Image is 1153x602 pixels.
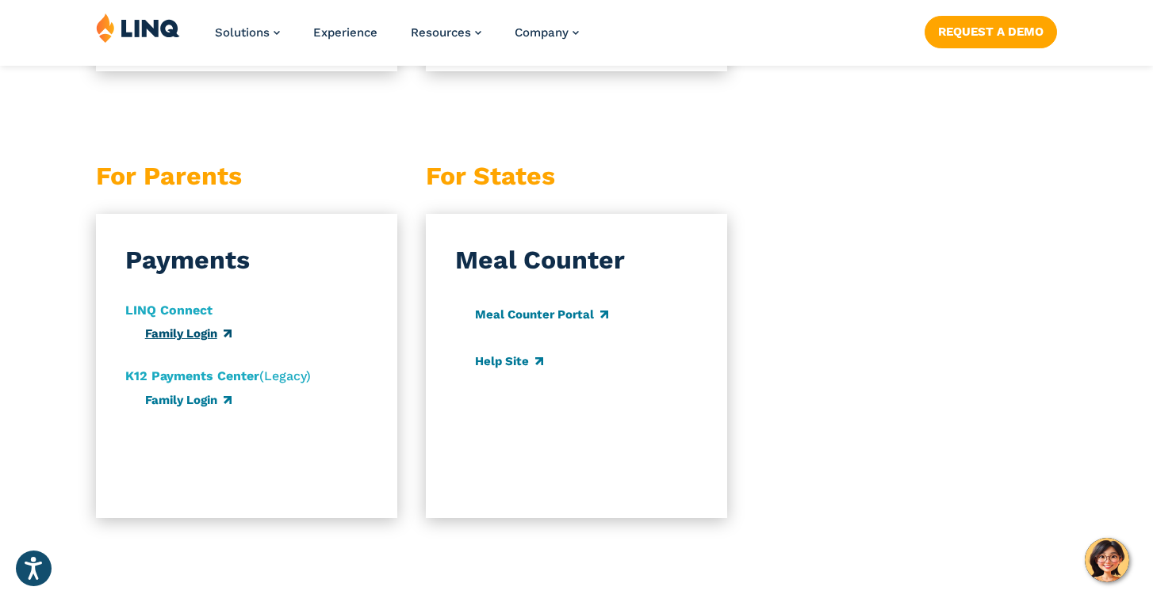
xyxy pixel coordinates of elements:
[145,326,232,341] a: Family Login
[1085,538,1129,582] button: Hello, have a question? Let’s chat.
[925,13,1057,48] nav: Button Navigation
[125,303,213,318] strong: LINQ Connect
[215,25,280,40] a: Solutions
[411,25,471,40] span: Resources
[515,25,579,40] a: Company
[455,242,625,278] h3: Meal Counter
[215,25,270,40] span: Solutions
[125,368,259,383] strong: K12 Payments Center
[215,13,579,65] nav: Primary Navigation
[313,25,377,40] a: Experience
[96,158,397,194] h3: For Parents
[125,367,311,386] p: (Legacy)
[426,158,727,194] h3: For States
[475,307,608,322] a: Meal Counter Portal
[475,354,543,368] a: Help Site
[125,242,250,278] h3: Payments
[411,25,481,40] a: Resources
[145,393,232,407] a: Family Login
[515,25,569,40] span: Company
[96,13,180,43] img: LINQ | K‑12 Software
[925,16,1057,48] a: Request a Demo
